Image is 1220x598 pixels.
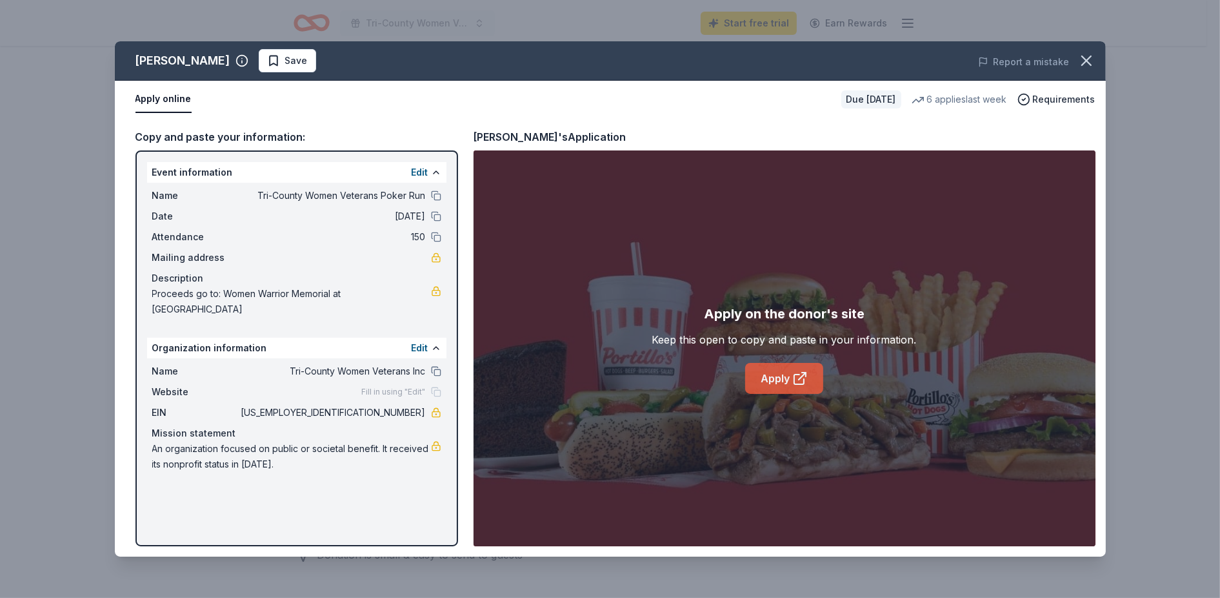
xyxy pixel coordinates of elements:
[841,90,901,108] div: Due [DATE]
[239,405,426,420] span: [US_EMPLOYER_IDENTIFICATION_NUMBER]
[474,129,626,145] div: [PERSON_NAME]'s Application
[152,209,239,224] span: Date
[152,286,431,317] span: Proceeds go to: Women Warrior Memorial at [GEOGRAPHIC_DATA]
[239,229,426,245] span: 150
[135,86,192,113] button: Apply online
[152,188,239,203] span: Name
[412,340,428,356] button: Edit
[745,363,823,394] a: Apply
[652,332,917,347] div: Keep this open to copy and paste in your information.
[152,405,239,420] span: EIN
[704,304,865,324] div: Apply on the donor's site
[239,364,426,379] span: Tri-County Women Veterans Inc
[147,338,446,358] div: Organization information
[1017,92,1095,107] button: Requirements
[152,426,441,441] div: Mission statement
[152,229,239,245] span: Attendance
[152,250,239,265] span: Mailing address
[285,53,308,68] span: Save
[239,209,426,224] span: [DATE]
[239,188,426,203] span: Tri-County Women Veterans Poker Run
[978,54,1070,70] button: Report a mistake
[135,129,458,145] div: Copy and paste your information:
[912,92,1007,107] div: 6 applies last week
[135,50,230,71] div: [PERSON_NAME]
[152,384,239,400] span: Website
[362,387,426,397] span: Fill in using "Edit"
[152,364,239,379] span: Name
[412,165,428,180] button: Edit
[152,441,431,472] span: An organization focused on public or societal benefit. It received its nonprofit status in [DATE].
[147,162,446,183] div: Event information
[1033,92,1095,107] span: Requirements
[152,271,441,286] div: Description
[259,49,316,72] button: Save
